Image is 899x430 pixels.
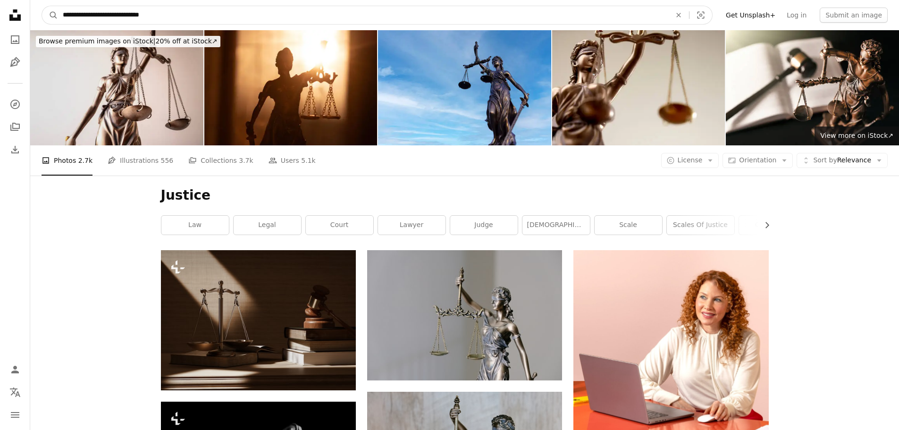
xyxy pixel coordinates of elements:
img: Statue of Lady Justice. Symbol of fair treatment under law [204,30,378,145]
a: Illustrations [6,53,25,72]
a: court [306,216,373,235]
span: 556 [161,155,174,166]
button: Orientation [723,153,793,168]
span: Browse premium images on iStock | [39,37,155,45]
h1: Justice [161,187,769,204]
img: Lady justice. Statue of Justice in library [726,30,899,145]
img: a judge's scale and a book on a table [161,250,356,390]
button: Search Unsplash [42,6,58,24]
img: Legal rights concept Statue of Lady Justice holding scales of justice [30,30,203,145]
img: The Statue of justice, legal law concept image [552,30,725,145]
a: courtroom [739,216,807,235]
span: Sort by [813,156,837,164]
a: Collections 3.7k [188,145,253,176]
a: Get Unsplash+ [720,8,781,23]
a: lawyer [378,216,445,235]
a: [DEMOGRAPHIC_DATA] justice [522,216,590,235]
a: legal [234,216,301,235]
a: judge [450,216,518,235]
span: 20% off at iStock ↗ [39,37,218,45]
a: law [161,216,229,235]
a: Collections [6,118,25,136]
button: Clear [668,6,689,24]
a: Illustrations 556 [108,145,173,176]
a: a judge's scale and a book on a table [161,316,356,324]
a: Home — Unsplash [6,6,25,26]
form: Find visuals sitewide [42,6,713,25]
a: View more on iStock↗ [815,126,899,145]
a: Photos [6,30,25,49]
a: Users 5.1k [269,145,316,176]
button: scroll list to the right [758,216,769,235]
button: Submit an image [820,8,888,23]
button: License [661,153,719,168]
span: View more on iStock ↗ [820,132,893,139]
img: Lady Justice on a Blue Sky Background [378,30,551,145]
a: scales of justice [667,216,734,235]
button: Menu [6,405,25,424]
span: Orientation [739,156,776,164]
span: 3.7k [239,155,253,166]
a: woman in dress holding sword figurine [367,311,562,320]
img: woman in dress holding sword figurine [367,250,562,380]
a: Log in [781,8,812,23]
a: scale [595,216,662,235]
button: Sort byRelevance [797,153,888,168]
button: Visual search [689,6,712,24]
a: Browse premium images on iStock|20% off at iStock↗ [30,30,226,53]
a: Log in / Sign up [6,360,25,379]
span: Relevance [813,156,871,165]
a: Download History [6,140,25,159]
span: 5.1k [301,155,315,166]
button: Language [6,383,25,402]
a: Explore [6,95,25,114]
span: License [678,156,703,164]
